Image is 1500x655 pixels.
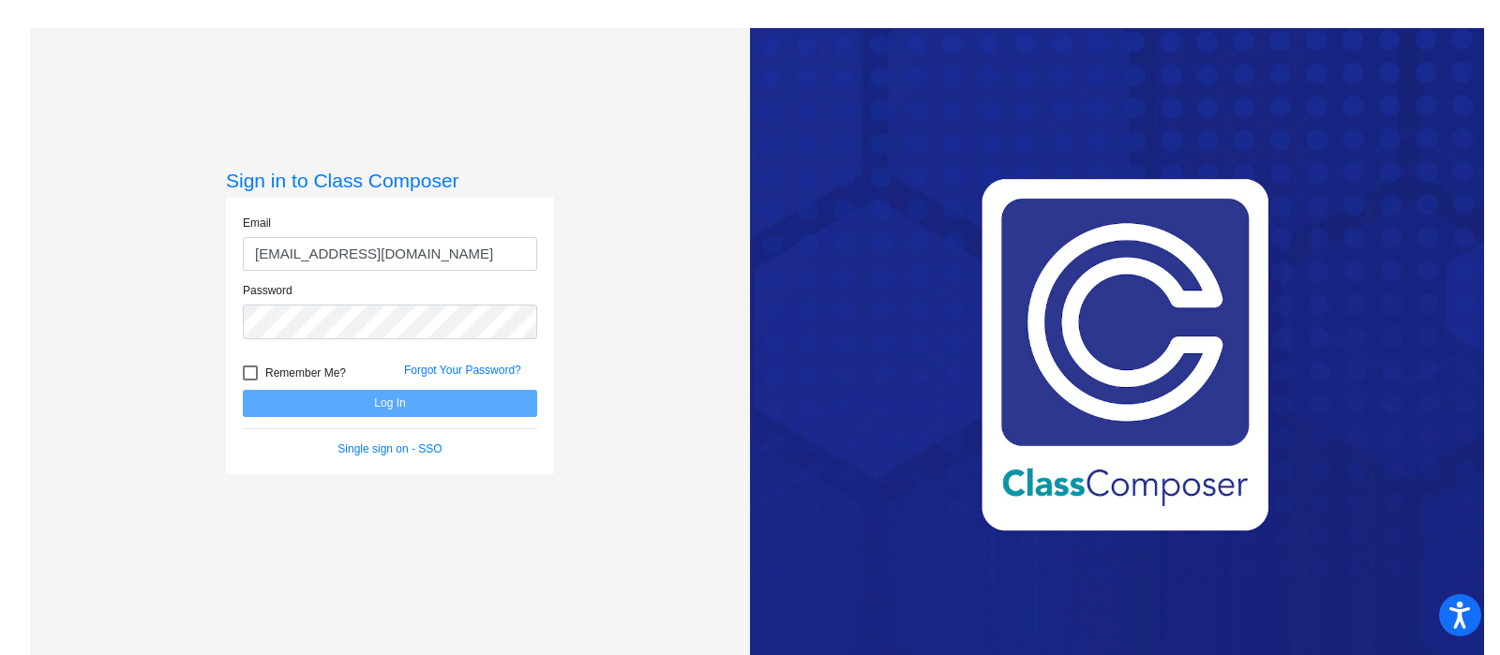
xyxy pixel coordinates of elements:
[243,215,271,231] label: Email
[337,442,442,455] a: Single sign on - SSO
[404,364,521,377] a: Forgot Your Password?
[243,390,537,417] button: Log In
[226,169,554,192] h3: Sign in to Class Composer
[265,362,346,384] span: Remember Me?
[243,282,292,299] label: Password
